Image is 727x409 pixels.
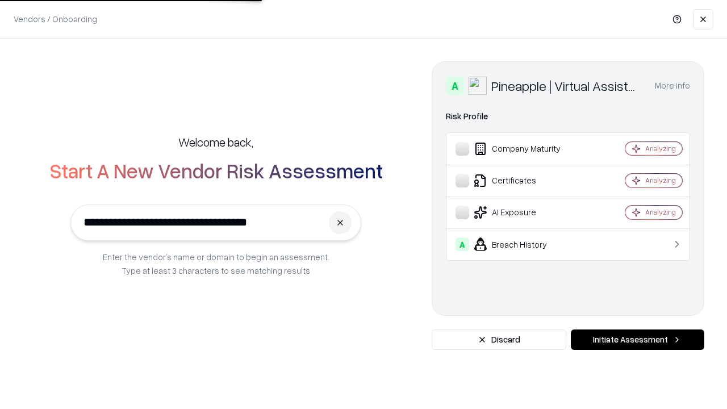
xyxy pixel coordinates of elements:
[446,77,464,95] div: A
[456,174,591,187] div: Certificates
[103,250,329,277] p: Enter the vendor’s name or domain to begin an assessment. Type at least 3 characters to see match...
[14,13,97,25] p: Vendors / Onboarding
[645,207,676,217] div: Analyzing
[645,144,676,153] div: Analyzing
[446,110,690,123] div: Risk Profile
[456,206,591,219] div: AI Exposure
[491,77,641,95] div: Pineapple | Virtual Assistant Agency
[456,237,591,251] div: Breach History
[645,176,676,185] div: Analyzing
[178,134,253,150] h5: Welcome back,
[571,329,704,350] button: Initiate Assessment
[49,159,383,182] h2: Start A New Vendor Risk Assessment
[469,77,487,95] img: Pineapple | Virtual Assistant Agency
[432,329,566,350] button: Discard
[456,237,469,251] div: A
[456,142,591,156] div: Company Maturity
[655,76,690,96] button: More info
